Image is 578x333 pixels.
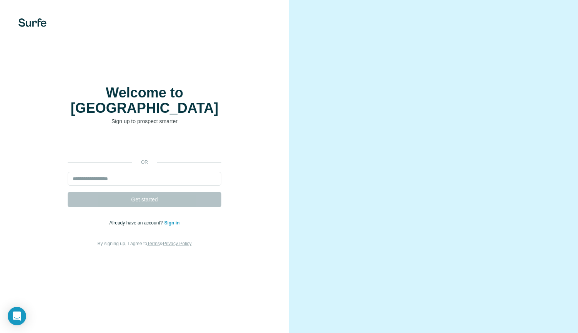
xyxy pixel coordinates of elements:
span: By signing up, I agree to & [98,241,192,246]
a: Sign in [164,220,179,226]
a: Terms [147,241,160,246]
span: Already have an account? [110,220,164,226]
iframe: Bouton "Se connecter avec Google" [64,137,225,153]
img: Surfe's logo [18,18,47,27]
p: Sign up to prospect smarter [68,117,221,125]
p: or [132,159,157,166]
div: Open Intercom Messenger [8,307,26,325]
h1: Welcome to [GEOGRAPHIC_DATA] [68,85,221,116]
a: Privacy Policy [163,241,192,246]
